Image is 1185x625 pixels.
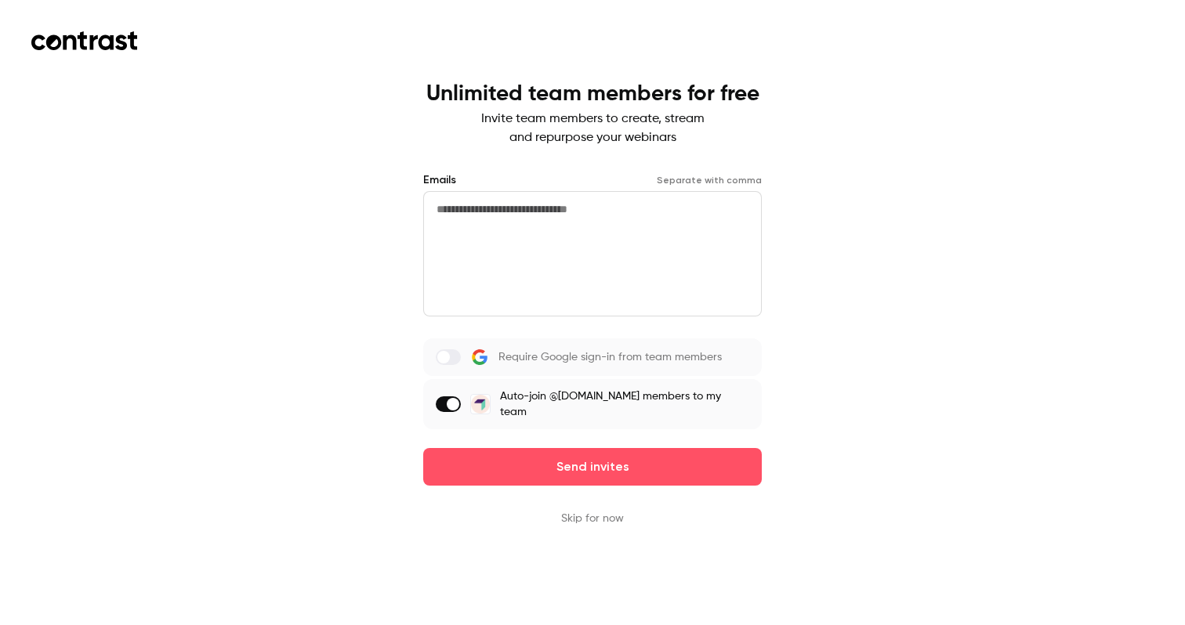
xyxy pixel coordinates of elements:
img: Archa Limited [471,395,490,414]
button: Send invites [423,448,762,486]
label: Emails [423,172,456,188]
p: Separate with comma [657,174,762,186]
p: Invite team members to create, stream and repurpose your webinars [426,110,759,147]
h1: Unlimited team members for free [426,81,759,107]
label: Require Google sign-in from team members [423,338,762,376]
button: Skip for now [561,511,624,526]
label: Auto-join @[DOMAIN_NAME] members to my team [423,379,762,429]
